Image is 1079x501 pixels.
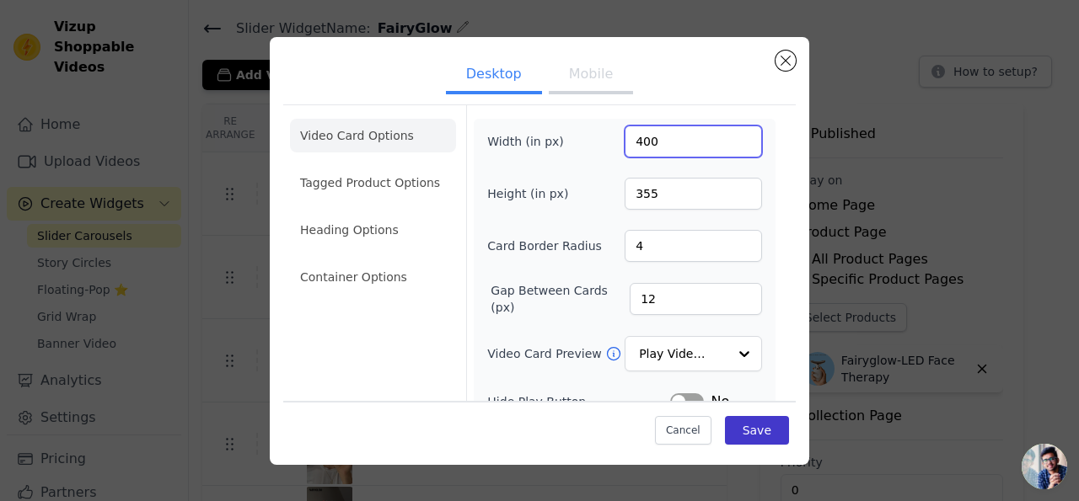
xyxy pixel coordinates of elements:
[487,345,604,362] label: Video Card Preview
[487,133,579,150] label: Width (in px)
[446,57,542,94] button: Desktop
[491,282,630,316] label: Gap Between Cards (px)
[487,185,579,202] label: Height (in px)
[776,51,796,71] button: Close modal
[1022,444,1067,489] a: Open chat
[655,416,711,445] button: Cancel
[487,393,670,410] label: Hide Play Button
[487,237,602,254] label: Card Border Radius
[290,260,456,294] li: Container Options
[725,416,789,445] button: Save
[290,119,456,152] li: Video Card Options
[290,213,456,247] li: Heading Options
[711,392,729,412] span: No
[290,166,456,200] li: Tagged Product Options
[549,57,633,94] button: Mobile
